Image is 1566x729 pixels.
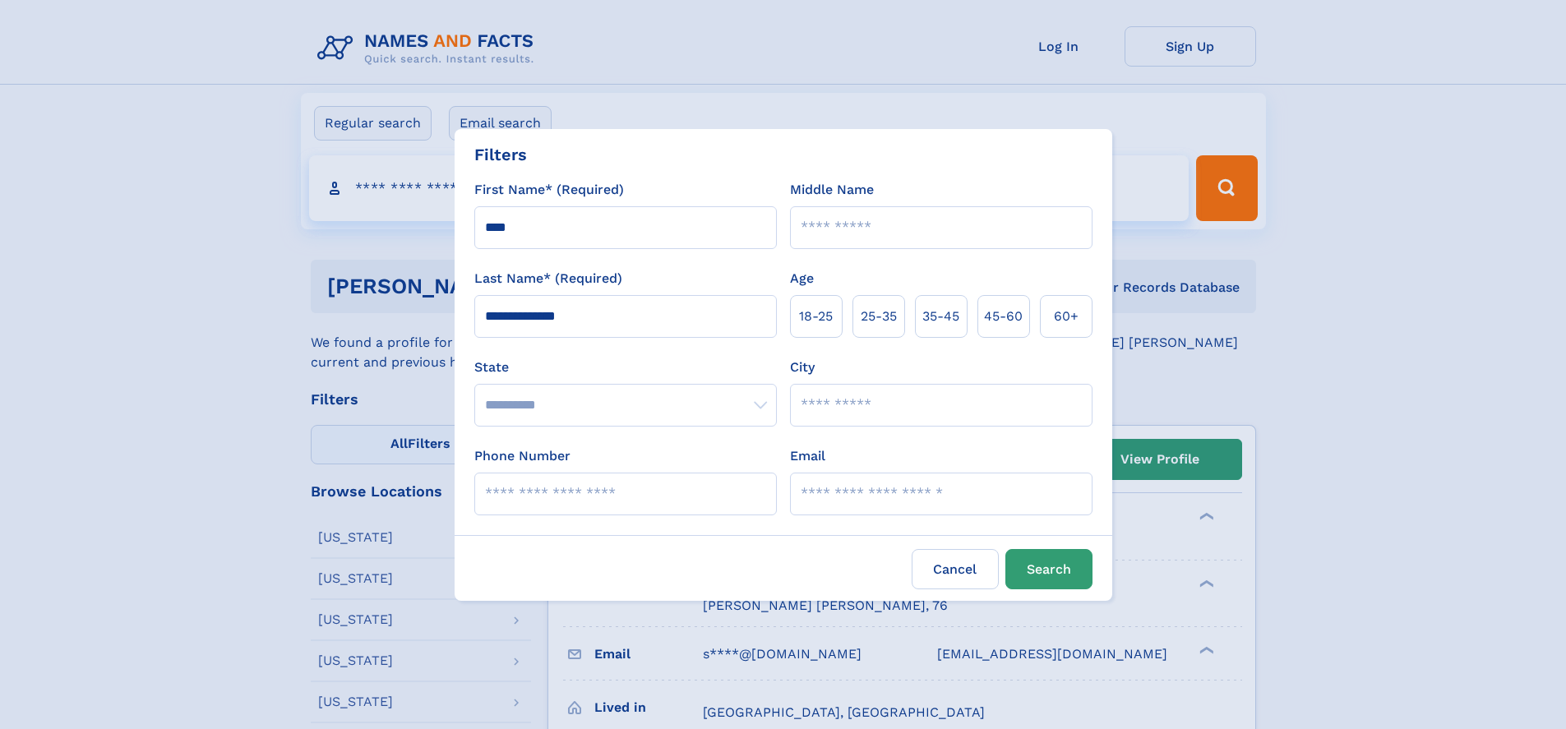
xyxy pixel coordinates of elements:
span: 18‑25 [799,307,833,326]
label: Phone Number [474,446,571,466]
label: City [790,358,815,377]
label: First Name* (Required) [474,180,624,200]
label: Email [790,446,825,466]
div: Filters [474,142,527,167]
button: Search [1005,549,1093,589]
label: State [474,358,777,377]
span: 25‑35 [861,307,897,326]
label: Middle Name [790,180,874,200]
label: Age [790,269,814,288]
span: 35‑45 [922,307,959,326]
span: 60+ [1054,307,1079,326]
label: Last Name* (Required) [474,269,622,288]
span: 45‑60 [984,307,1023,326]
label: Cancel [912,549,999,589]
